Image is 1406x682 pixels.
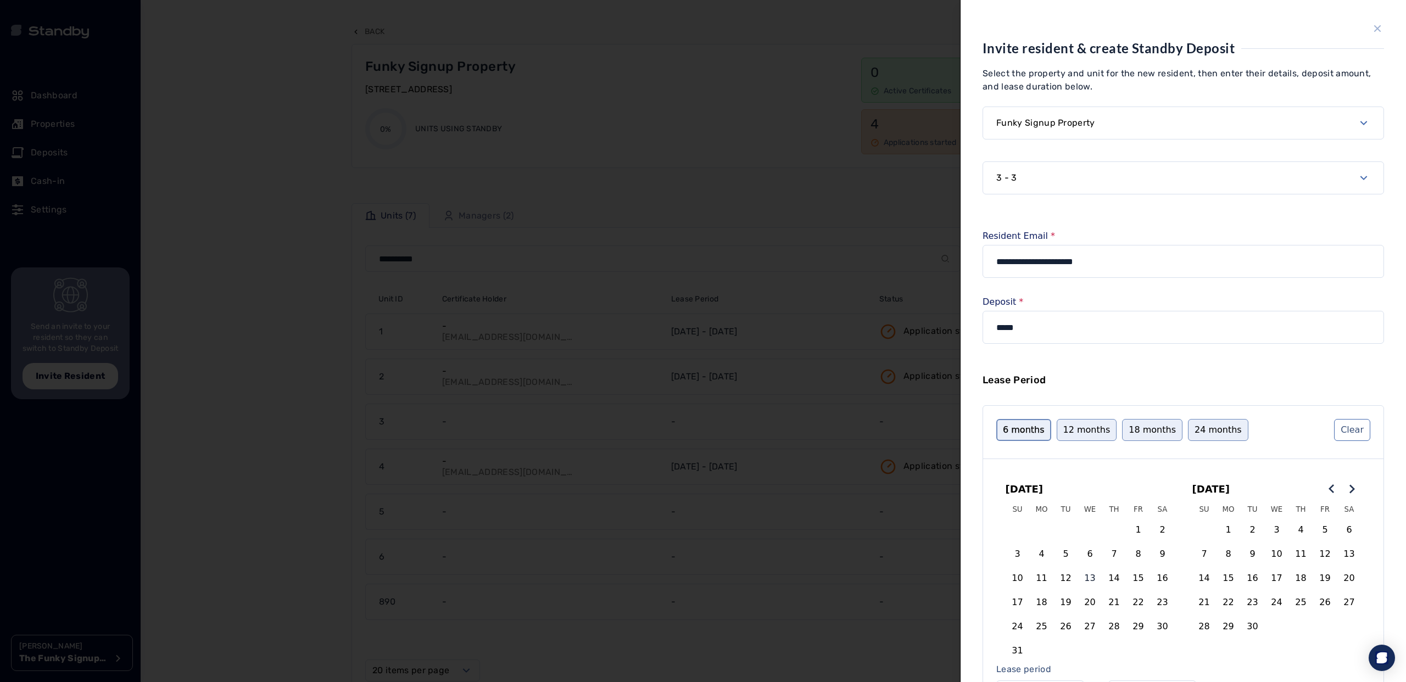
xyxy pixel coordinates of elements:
button: Saturday, September 6th, 2025 [1337,518,1362,542]
button: Tuesday, August 5th, 2025 [1054,542,1078,566]
button: Saturday, September 13th, 2025 [1337,542,1362,566]
button: Friday, August 22nd, 2025 [1126,590,1151,614]
button: Sunday, August 10th, 2025 [1006,566,1030,590]
button: Tuesday, September 2nd, 2025 [1241,518,1265,542]
th: Wednesday [1265,501,1289,518]
button: Tuesday, September 9th, 2025 [1241,542,1265,566]
th: Friday [1313,501,1337,518]
p: Lease period [996,663,1370,676]
button: Tuesday, September 23rd, 2025 [1241,590,1265,614]
span: [DATE] [1006,477,1044,501]
button: Select open [983,107,1384,139]
label: Funky Signup Property [996,116,1095,130]
button: Monday, September 8th, 2025 [1217,542,1241,566]
th: Monday [1217,501,1241,518]
th: Friday [1126,501,1151,518]
th: Wednesday [1078,501,1102,518]
label: 3 - 3 [996,171,1017,185]
span: [DATE] [1192,477,1230,501]
button: Saturday, August 23rd, 2025 [1151,590,1175,614]
th: Tuesday [1054,501,1078,518]
button: Monday, September 1st, 2025 [1217,518,1241,542]
label: Deposit [983,298,1384,306]
span: Invite resident & create Standby Deposit [983,40,1235,56]
button: Monday, September 29th, 2025 [1217,614,1241,639]
button: 6 months [996,419,1051,441]
button: Friday, August 15th, 2025 [1126,566,1151,590]
button: Thursday, September 25th, 2025 [1289,590,1313,614]
button: Monday, August 11th, 2025 [1030,566,1054,590]
button: Monday, September 22nd, 2025 [1217,590,1241,614]
button: Sunday, August 3rd, 2025 [1006,542,1030,566]
p: Lease Period [983,372,1384,388]
button: Today, Wednesday, August 13th, 2025 [1078,566,1102,590]
button: Sunday, August 31st, 2025 [1006,639,1030,663]
th: Tuesday [1241,501,1265,518]
button: Friday, August 1st, 2025 [1126,518,1151,542]
button: Thursday, August 28th, 2025 [1102,614,1126,639]
button: Tuesday, August 26th, 2025 [1054,614,1078,639]
button: Saturday, August 2nd, 2025 [1151,518,1175,542]
label: Resident Email [983,232,1384,241]
th: Thursday [1102,501,1126,518]
button: Thursday, September 11th, 2025 [1289,542,1313,566]
button: Friday, September 5th, 2025 [1313,518,1337,542]
button: Thursday, September 18th, 2025 [1289,566,1313,590]
table: August 2025 [1006,501,1175,663]
th: Monday [1030,501,1054,518]
button: 18 months [1122,419,1182,441]
button: Friday, August 8th, 2025 [1126,542,1151,566]
button: Sunday, September 7th, 2025 [1192,542,1217,566]
button: Wednesday, September 24th, 2025 [1265,590,1289,614]
button: Thursday, August 7th, 2025 [1102,542,1126,566]
button: Monday, August 25th, 2025 [1030,614,1054,639]
button: Thursday, August 21st, 2025 [1102,590,1126,614]
button: close sidebar [1371,22,1384,35]
button: Saturday, September 27th, 2025 [1337,590,1362,614]
button: Saturday, August 30th, 2025 [1151,614,1175,639]
table: September 2025 [1192,501,1362,663]
button: Sunday, August 17th, 2025 [1006,590,1030,614]
button: Wednesday, August 6th, 2025 [1078,542,1102,566]
button: Friday, September 19th, 2025 [1313,566,1337,590]
button: Wednesday, August 27th, 2025 [1078,614,1102,639]
span: Select the property and unit for the new resident, then enter their details, deposit amount, and ... [983,68,1371,92]
button: Thursday, September 4th, 2025 [1289,518,1313,542]
button: Monday, August 4th, 2025 [1030,542,1054,566]
button: Sunday, September 21st, 2025 [1192,590,1217,614]
button: Sunday, September 28th, 2025 [1192,614,1217,639]
button: Go to the Next Month [1342,479,1362,499]
button: Monday, August 18th, 2025 [1030,590,1054,614]
button: Go to the Previous Month [1322,479,1342,499]
button: Friday, September 12th, 2025 [1313,542,1337,566]
button: Wednesday, September 10th, 2025 [1265,542,1289,566]
button: Tuesday, September 16th, 2025 [1241,566,1265,590]
button: Tuesday, August 19th, 2025 [1054,590,1078,614]
button: Saturday, August 9th, 2025 [1151,542,1175,566]
th: Thursday [1289,501,1313,518]
button: Sunday, September 14th, 2025 [1192,566,1217,590]
button: Saturday, September 20th, 2025 [1337,566,1362,590]
th: Saturday [1337,501,1362,518]
th: Sunday [1006,501,1030,518]
button: Friday, August 29th, 2025 [1126,614,1151,639]
button: Saturday, August 16th, 2025 [1151,566,1175,590]
button: Thursday, August 14th, 2025 [1102,566,1126,590]
button: 12 months [1057,419,1117,441]
button: Friday, September 26th, 2025 [1313,590,1337,614]
button: Clear [1334,419,1370,441]
th: Sunday [1192,501,1217,518]
button: Select open [983,161,1384,194]
button: Monday, September 15th, 2025 [1217,566,1241,590]
button: Sunday, August 24th, 2025 [1006,614,1030,639]
button: Wednesday, September 3rd, 2025 [1265,518,1289,542]
button: Wednesday, August 20th, 2025 [1078,590,1102,614]
button: Tuesday, August 12th, 2025 [1054,566,1078,590]
th: Saturday [1151,501,1175,518]
button: Wednesday, September 17th, 2025 [1265,566,1289,590]
button: 24 months [1188,419,1248,441]
button: Tuesday, September 30th, 2025 [1241,614,1265,639]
